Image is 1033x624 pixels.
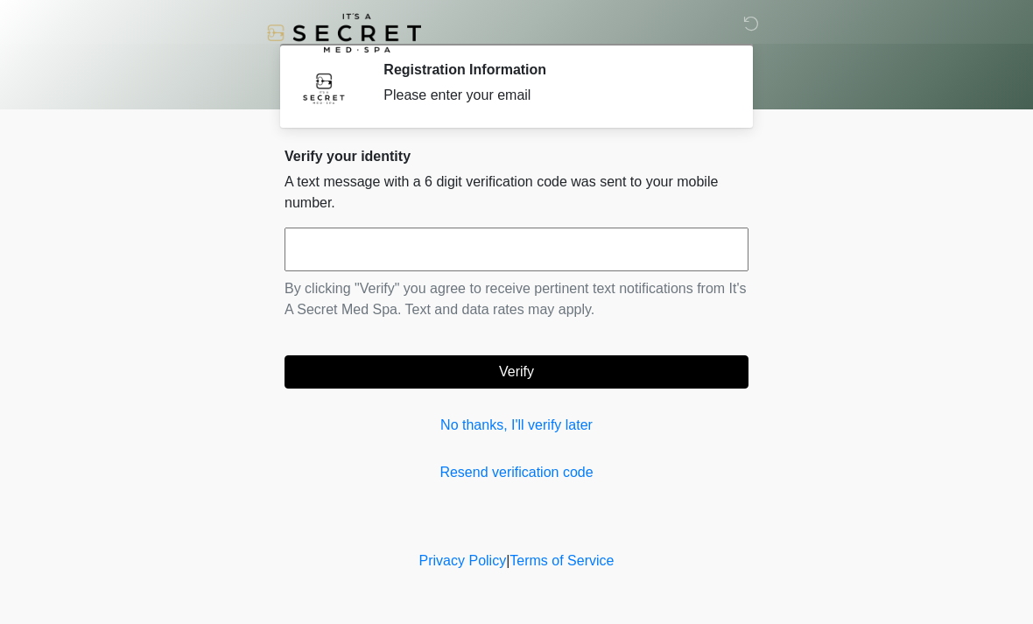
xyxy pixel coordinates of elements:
[383,61,722,78] h2: Registration Information
[285,415,748,436] a: No thanks, I'll verify later
[285,148,748,165] h2: Verify your identity
[509,553,614,568] a: Terms of Service
[506,553,509,568] a: |
[298,61,350,114] img: Agent Avatar
[285,462,748,483] a: Resend verification code
[285,172,748,214] p: A text message with a 6 digit verification code was sent to your mobile number.
[419,553,507,568] a: Privacy Policy
[267,13,421,53] img: It's A Secret Med Spa Logo
[285,355,748,389] button: Verify
[285,278,748,320] p: By clicking "Verify" you agree to receive pertinent text notifications from It's A Secret Med Spa...
[383,85,722,106] div: Please enter your email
